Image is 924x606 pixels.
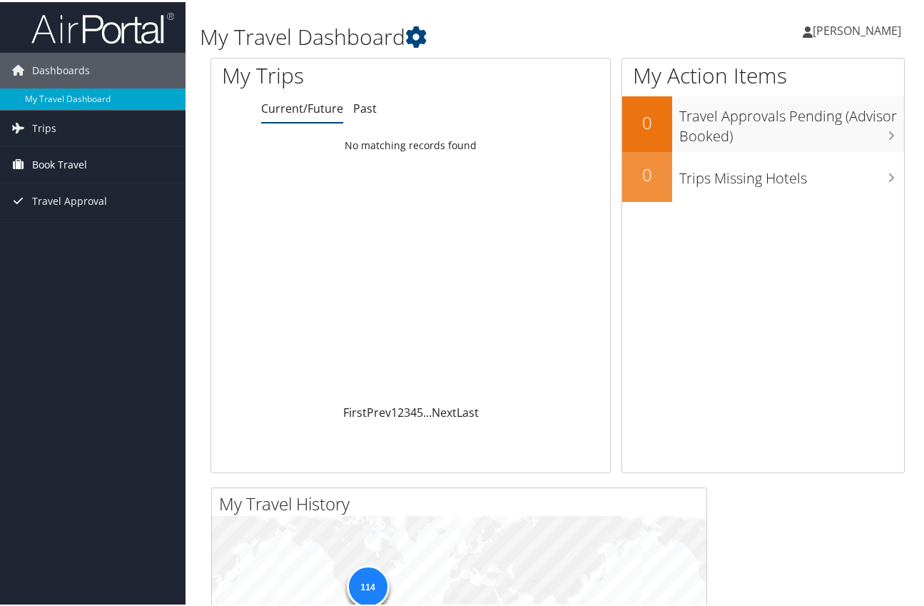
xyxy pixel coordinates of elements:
[622,94,904,149] a: 0Travel Approvals Pending (Advisor Booked)
[261,99,343,114] a: Current/Future
[367,403,391,418] a: Prev
[211,131,610,156] td: No matching records found
[432,403,457,418] a: Next
[32,145,87,181] span: Book Travel
[622,161,672,185] h2: 0
[353,99,377,114] a: Past
[346,563,389,606] div: 114
[397,403,404,418] a: 2
[343,403,367,418] a: First
[410,403,417,418] a: 4
[222,59,433,89] h1: My Trips
[32,51,90,86] span: Dashboards
[679,159,904,186] h3: Trips Missing Hotels
[32,108,56,144] span: Trips
[391,403,397,418] a: 1
[404,403,410,418] a: 3
[423,403,432,418] span: …
[622,59,904,89] h1: My Action Items
[803,7,915,50] a: [PERSON_NAME]
[32,181,107,217] span: Travel Approval
[200,20,677,50] h1: My Travel Dashboard
[813,21,901,36] span: [PERSON_NAME]
[417,403,423,418] a: 5
[457,403,479,418] a: Last
[622,150,904,200] a: 0Trips Missing Hotels
[622,108,672,133] h2: 0
[219,490,706,514] h2: My Travel History
[31,9,174,43] img: airportal-logo.png
[679,97,904,144] h3: Travel Approvals Pending (Advisor Booked)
